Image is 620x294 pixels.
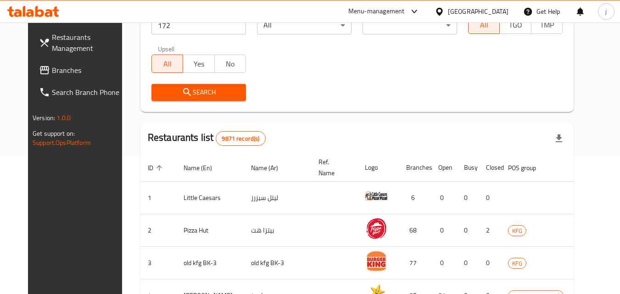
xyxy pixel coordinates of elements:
td: 77 [399,247,431,279]
div: Menu-management [348,6,405,17]
img: Little Caesars [365,184,388,207]
td: 68 [399,214,431,247]
span: 9871 record(s) [216,134,265,143]
input: Search for restaurant name or ID.. [151,16,246,34]
button: TMP [531,16,563,34]
span: TGO [503,18,527,32]
td: old kfg BK-3 [176,247,244,279]
div: [GEOGRAPHIC_DATA] [448,6,508,17]
div: Export file [548,128,570,150]
td: 0 [431,182,457,214]
td: ليتل سيزرز [244,182,311,214]
td: 0 [431,247,457,279]
span: All [156,57,179,71]
span: TMP [535,18,559,32]
button: TGO [499,16,531,34]
span: All [472,18,496,32]
span: 1.0.0 [56,112,71,124]
span: Search Branch Phone [52,87,124,98]
span: ID [148,162,165,173]
div: Total records count [216,131,265,146]
span: KFG [508,258,526,269]
button: Yes [183,55,214,73]
span: No [218,57,242,71]
button: No [214,55,246,73]
div: ​ [363,16,457,34]
td: Little Caesars [176,182,244,214]
span: Yes [187,57,211,71]
img: old kfg BK-3 [365,250,388,272]
span: Name (Ar) [251,162,290,173]
h2: Restaurants list [148,131,266,146]
td: 1 [140,182,176,214]
td: 0 [431,214,457,247]
td: 6 [399,182,431,214]
td: 0 [479,182,501,214]
span: Search [159,87,239,98]
th: Closed [479,154,501,182]
label: Upsell [158,45,175,52]
td: 0 [457,247,479,279]
td: بيتزا هت [244,214,311,247]
td: 0 [479,247,501,279]
td: 0 [457,182,479,214]
th: Open [431,154,457,182]
button: All [151,55,183,73]
a: Support.OpsPlatform [33,137,91,149]
button: Search [151,84,246,101]
a: Search Branch Phone [32,81,132,103]
span: Version: [33,112,55,124]
img: Pizza Hut [365,217,388,240]
button: All [468,16,500,34]
span: POS group [508,162,548,173]
span: Ref. Name [318,156,346,178]
td: 3 [140,247,176,279]
span: Restaurants Management [52,32,124,54]
th: Busy [457,154,479,182]
a: Branches [32,59,132,81]
td: Pizza Hut [176,214,244,247]
span: Get support on: [33,128,75,139]
span: KFG [508,226,526,236]
a: Restaurants Management [32,26,132,59]
span: j [605,6,607,17]
td: 2 [140,214,176,247]
td: 0 [457,214,479,247]
span: Name (En) [184,162,224,173]
th: Logo [357,154,399,182]
div: All [257,16,352,34]
td: 2 [479,214,501,247]
span: Branches [52,65,124,76]
th: Branches [399,154,431,182]
td: old kfg BK-3 [244,247,311,279]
